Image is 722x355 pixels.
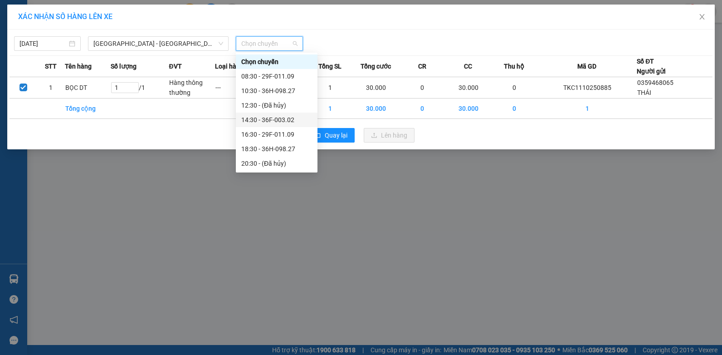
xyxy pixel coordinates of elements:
[537,99,637,119] td: 1
[65,77,111,99] td: BỌC DT
[537,77,637,99] td: TKC1110250885
[418,61,426,71] span: CR
[353,77,400,99] td: 30.000
[218,41,224,46] span: down
[20,39,67,49] input: 11/10/2025
[88,27,161,36] strong: PHIẾU GỬI HÀNG
[307,77,353,99] td: 1
[241,115,312,125] div: 14:30 - 36F-003.02
[399,77,445,99] td: 0
[637,56,666,76] div: Số ĐT Người gửi
[215,77,261,99] td: ---
[241,86,312,96] div: 10:30 - 36H-098.27
[18,12,112,21] span: XÁC NHẬN SỐ HÀNG LÊN XE
[84,47,165,55] strong: : [DOMAIN_NAME]
[364,128,415,143] button: uploadLên hàng
[315,132,321,139] span: rollback
[241,129,312,139] div: 16:30 - 29F-011.09
[111,77,169,99] td: / 1
[637,89,651,96] span: THÁI
[353,99,400,119] td: 30.000
[65,61,92,71] span: Tên hàng
[8,14,51,57] img: logo
[93,37,223,50] span: Hà Nội - Thanh Hóa
[241,71,312,81] div: 08:30 - 29F-011.09
[307,128,355,143] button: rollbackQuay lại
[169,61,181,71] span: ĐVT
[491,99,537,119] td: 0
[236,54,317,69] div: Chọn chuyến
[464,61,472,71] span: CC
[241,57,312,67] div: Chọn chuyến
[45,61,57,71] span: STT
[445,77,492,99] td: 30.000
[491,77,537,99] td: 0
[361,61,391,71] span: Tổng cước
[689,5,715,30] button: Close
[95,38,154,45] strong: Hotline : 0889 23 23 23
[241,158,312,168] div: 20:30 - (Đã hủy)
[37,77,65,99] td: 1
[504,61,524,71] span: Thu hộ
[215,61,244,71] span: Loại hàng
[325,130,347,140] span: Quay lại
[84,48,106,55] span: Website
[445,99,492,119] td: 30.000
[399,99,445,119] td: 0
[65,99,111,119] td: Tổng cộng
[698,13,706,20] span: close
[241,144,312,154] div: 18:30 - 36H-098.27
[307,99,353,119] td: 1
[241,100,312,110] div: 12:30 - (Đã hủy)
[169,77,215,99] td: Hàng thông thường
[241,37,297,50] span: Chọn chuyến
[111,61,137,71] span: Số lượng
[318,61,341,71] span: Tổng SL
[637,79,673,86] span: 0359468065
[577,61,596,71] span: Mã GD
[63,15,186,25] strong: CÔNG TY TNHH VĨNH QUANG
